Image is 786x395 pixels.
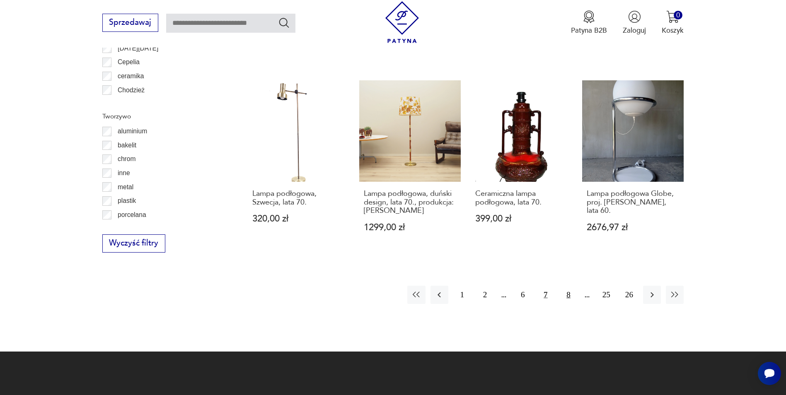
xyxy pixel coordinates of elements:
[628,10,641,23] img: Ikonka użytkownika
[662,26,684,35] p: Koszyk
[118,140,136,151] p: bakelit
[620,286,638,303] button: 26
[582,80,684,251] a: Lampa podłogowa Globe, proj. Aldo Van den Nieuwelaara, lata 60.Lampa podłogowa Globe, proj. [PERS...
[587,223,679,232] p: 2676,97 zł
[471,80,572,251] a: Ceramiczna lampa podłogowa, lata 70.Ceramiczna lampa podłogowa, lata 70.399,00 zł
[571,10,607,35] button: Patyna B2B
[102,14,158,32] button: Sprzedawaj
[118,210,146,220] p: porcelana
[571,10,607,35] a: Ikona medaluPatyna B2B
[359,80,461,251] a: Lampa podłogowa, duński design, lata 70., produkcja: DaniaLampa podłogowa, duński design, lata 70...
[278,17,290,29] button: Szukaj
[597,286,615,303] button: 25
[102,20,158,26] a: Sprzedawaj
[674,11,682,19] div: 0
[118,223,138,234] p: porcelit
[118,43,158,54] p: [DATE][DATE]
[475,190,568,207] h3: Ceramiczna lampa podłogowa, lata 70.
[118,85,145,96] p: Chodzież
[248,80,349,251] a: Lampa podłogowa, Szwecja, lata 70.Lampa podłogowa, Szwecja, lata 70.320,00 zł
[476,286,494,303] button: 2
[364,190,456,215] h3: Lampa podłogowa, duński design, lata 70., produkcja: [PERSON_NAME]
[118,99,143,109] p: Ćmielów
[102,234,165,253] button: Wyczyść filtry
[453,286,471,303] button: 1
[587,190,679,215] h3: Lampa podłogowa Globe, proj. [PERSON_NAME], lata 60.
[475,214,568,223] p: 399,00 zł
[252,214,345,223] p: 320,00 zł
[559,286,577,303] button: 8
[118,182,133,193] p: metal
[623,10,646,35] button: Zaloguj
[662,10,684,35] button: 0Koszyk
[118,126,147,137] p: aluminium
[364,223,456,232] p: 1299,00 zł
[623,26,646,35] p: Zaloguj
[118,71,144,82] p: ceramika
[381,1,423,43] img: Patyna - sklep z meblami i dekoracjami vintage
[118,195,136,206] p: plastik
[102,111,224,122] p: Tworzywo
[252,190,345,207] h3: Lampa podłogowa, Szwecja, lata 70.
[118,154,135,164] p: chrom
[666,10,679,23] img: Ikona koszyka
[118,168,130,178] p: inne
[537,286,554,303] button: 7
[118,57,140,67] p: Cepelia
[583,10,595,23] img: Ikona medalu
[514,286,532,303] button: 6
[758,362,781,385] iframe: Smartsupp widget button
[571,26,607,35] p: Patyna B2B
